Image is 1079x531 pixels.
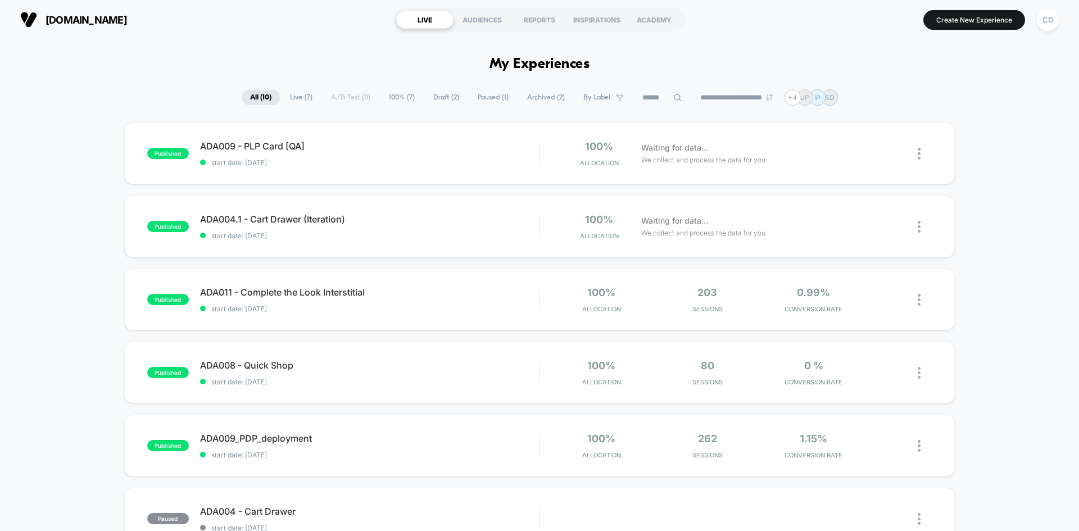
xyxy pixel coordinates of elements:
span: Allocation [582,451,621,459]
span: published [147,294,189,305]
span: Draft ( 2 ) [425,90,468,105]
span: Sessions [658,451,758,459]
span: 203 [697,287,717,298]
span: start date: [DATE] [200,378,539,386]
div: INSPIRATIONS [568,11,625,29]
span: ADA009_PDP_deployment [200,433,539,444]
span: 100% [585,140,613,152]
div: REPORTS [511,11,568,29]
div: + 4 [785,89,801,106]
span: CONVERSION RATE [763,305,864,313]
span: 0 % [804,360,823,371]
button: [DOMAIN_NAME] [17,11,130,29]
span: [DOMAIN_NAME] [46,14,127,26]
span: 100% ( 7 ) [380,90,423,105]
span: 100% [585,214,613,225]
span: published [147,367,189,378]
img: Visually logo [20,11,37,28]
span: Sessions [658,305,758,313]
span: 1.15% [800,433,827,444]
p: JP [801,93,809,102]
span: start date: [DATE] [200,305,539,313]
img: close [918,367,921,379]
div: ACADEMY [625,11,683,29]
span: CONVERSION RATE [763,451,864,459]
span: All ( 10 ) [242,90,280,105]
span: 80 [701,360,714,371]
span: ADA004 - Cart Drawer [200,506,539,517]
span: ADA011 - Complete the Look Interstitial [200,287,539,298]
span: Allocation [582,305,621,313]
img: close [918,440,921,452]
img: close [918,513,921,525]
span: 0.99% [797,287,830,298]
span: start date: [DATE] [200,451,539,459]
span: 100% [587,360,615,371]
span: published [147,440,189,451]
span: paused [147,513,189,524]
span: published [147,221,189,232]
span: published [147,148,189,159]
span: ADA008 - Quick Shop [200,360,539,371]
span: start date: [DATE] [200,158,539,167]
div: LIVE [396,11,454,29]
span: We collect and process the data for you [641,155,765,165]
span: Waiting for data... [641,215,708,227]
div: CD [1037,9,1059,31]
span: start date: [DATE] [200,232,539,240]
span: ADA004.1 - Cart Drawer (Iteration) [200,214,539,225]
span: Allocation [582,378,621,386]
span: ADA009 - PLP Card [QA] [200,140,539,152]
span: We collect and process the data for you [641,228,765,238]
img: close [918,294,921,306]
span: By Label [583,93,610,102]
img: close [918,148,921,160]
img: close [918,221,921,233]
button: Create New Experience [923,10,1025,30]
span: 100% [587,433,615,444]
span: Waiting for data... [641,142,708,154]
div: AUDIENCES [454,11,511,29]
span: Allocation [580,232,619,240]
h1: My Experiences [489,56,590,72]
img: end [766,94,773,101]
span: CONVERSION RATE [763,378,864,386]
span: Allocation [580,159,619,167]
p: SD [825,93,835,102]
span: Archived ( 2 ) [519,90,573,105]
span: 100% [587,287,615,298]
span: 262 [698,433,717,444]
span: Live ( 7 ) [282,90,321,105]
span: Paused ( 1 ) [469,90,517,105]
span: Sessions [658,378,758,386]
p: IP [814,93,820,102]
button: CD [1033,8,1062,31]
